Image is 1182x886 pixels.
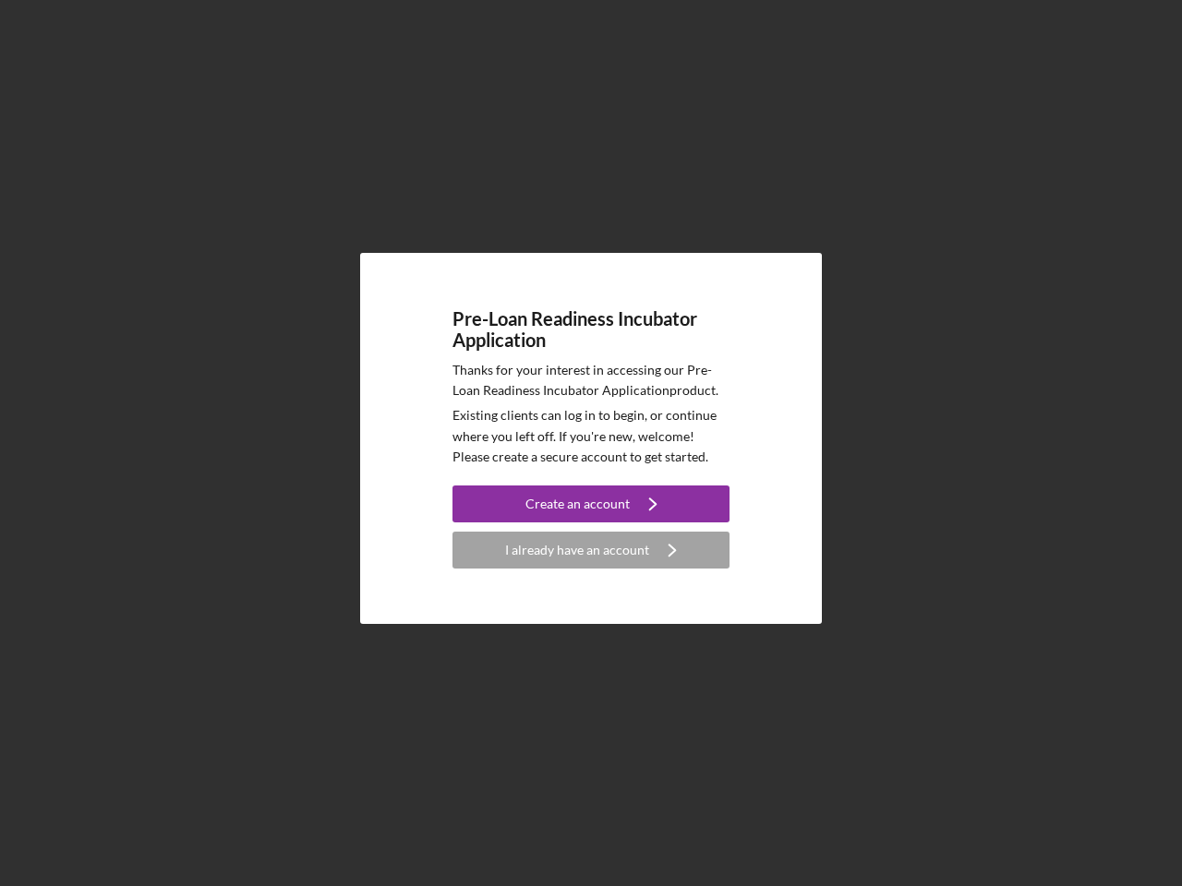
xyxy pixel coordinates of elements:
button: I already have an account [452,532,730,569]
a: Create an account [452,485,730,527]
p: Existing clients can log in to begin, or continue where you left off. If you're new, welcome! Ple... [452,405,730,467]
button: Create an account [452,485,730,522]
div: I already have an account [505,532,649,569]
h4: Pre-Loan Readiness Incubator Application [452,308,730,351]
p: Thanks for your interest in accessing our Pre-Loan Readiness Incubator Application product. [452,360,730,401]
div: Create an account [525,485,630,522]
